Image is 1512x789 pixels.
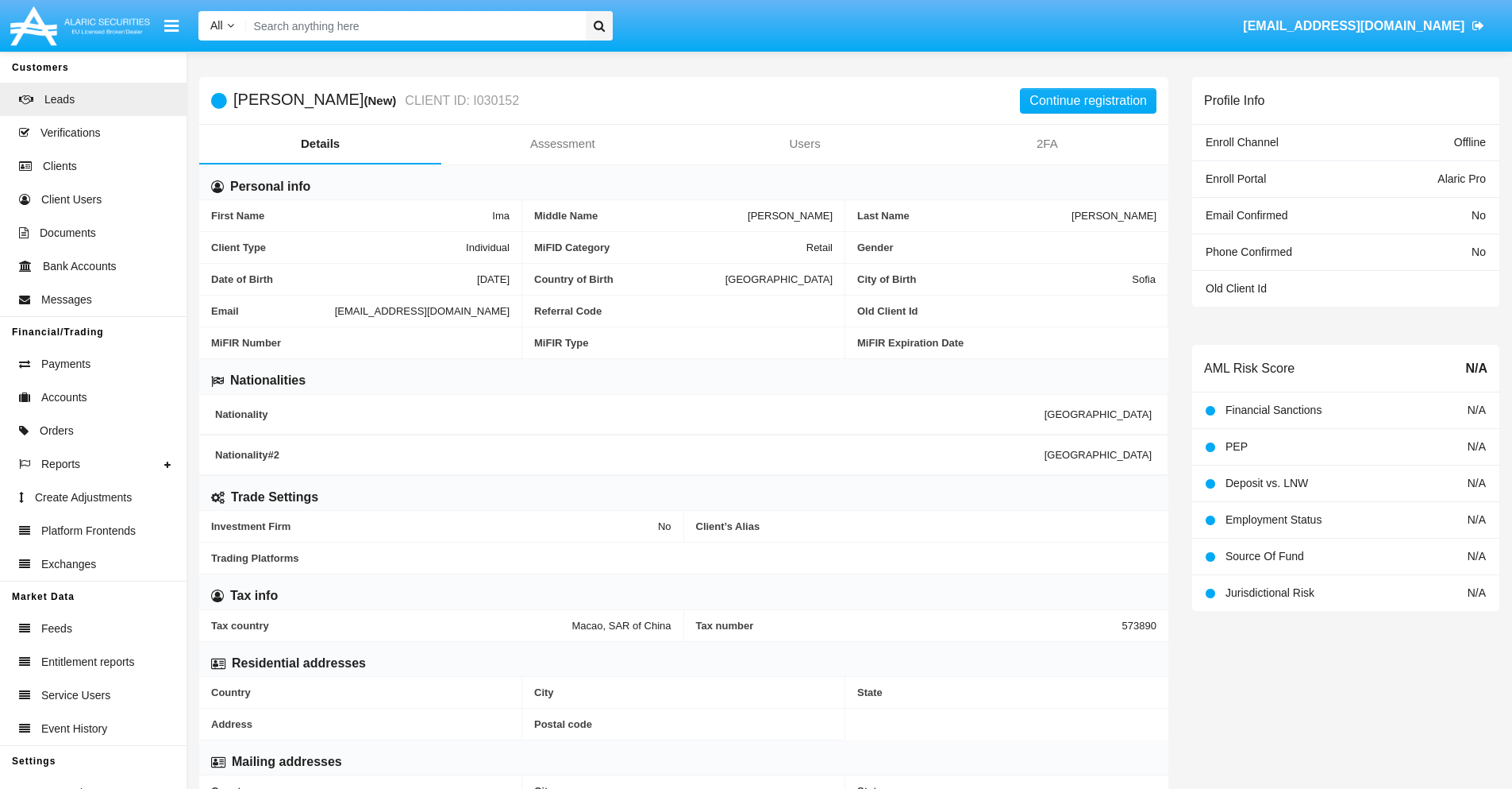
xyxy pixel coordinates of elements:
span: Trading Platforms [211,552,1156,564]
small: CLIENT ID: I030152 [401,95,519,107]
button: Continue registration [1020,88,1156,114]
span: Nationality [215,408,1045,420]
span: Old Client Id [857,305,1156,317]
span: N/A [1468,513,1486,526]
div: (New) [364,91,401,110]
span: Entitlement reports [41,654,135,671]
span: Feeds [41,621,72,637]
h6: AML Risk Score [1204,361,1295,376]
span: Documents [40,225,96,242]
span: Client Type [211,242,466,253]
span: 573890 [1122,620,1156,632]
h6: Mailing addresses [232,753,342,771]
span: Verifications [40,125,100,141]
span: Event History [41,721,107,737]
span: Email [211,305,335,317]
span: Deposit vs. LNW [1225,477,1308,489]
span: Exchanges [41,556,96,573]
span: Jurisdictional Risk [1225,586,1314,599]
span: N/A [1468,440,1486,453]
span: Country of Birth [534,273,725,285]
span: Bank Accounts [43,258,117,275]
span: Platform Frontends [41,523,136,540]
span: Referral Code [534,305,833,317]
span: Payments [41,356,90,373]
span: Messages [41,292,92,308]
span: MiFIR Expiration Date [857,337,1156,349]
h6: Profile Info [1204,93,1264,108]
span: N/A [1468,477,1486,489]
span: Retail [806,242,833,253]
span: Date of Birth [211,273,477,285]
input: Search [246,11,580,41]
span: [GEOGRAPHIC_DATA] [725,273,833,285]
span: Old Client Id [1206,282,1267,295]
span: No [1472,209,1486,222]
span: Accounts [41,389,87,406]
span: Create Adjustments [35,489,132,506]
span: Individual [466,242,510,253]
span: First Name [211,210,492,222]
span: Ima [492,210,510,222]
span: Macao, SAR of China [571,620,671,632]
span: [PERSON_NAME] [1071,210,1156,222]
span: All [210,19,223,32]
span: Phone Confirmed [1206,246,1292,258]
span: Tax number [696,620,1122,632]
img: Logo image [8,2,152,49]
span: Source Of Fund [1225,550,1304,563]
span: Alaric Pro [1437,172,1486,185]
a: Details [199,125,441,163]
span: N/A [1468,586,1486,599]
span: No [658,520,671,532]
span: Address [211,718,510,730]
span: Enroll Portal [1206,172,1266,185]
a: 2FA [926,125,1168,163]
span: N/A [1468,404,1486,416]
h6: Nationalities [230,372,306,389]
span: Middle Name [534,210,748,222]
span: Offline [1454,136,1486,149]
span: MiFIR Number [211,337,510,349]
span: Financial Sanctions [1225,404,1322,416]
span: Clients [43,158,77,175]
a: All [198,17,246,34]
h6: Tax info [230,587,278,605]
span: Postal code [534,718,833,730]
span: Employment Status [1225,513,1322,526]
span: N/A [1465,359,1487,378]
span: City of Birth [857,273,1132,285]
span: State [857,687,1156,698]
h6: Personal info [230,178,310,195]
span: Client’s Alias [696,520,1157,532]
h5: [PERSON_NAME] [233,91,519,110]
span: MiFID Category [534,242,806,253]
span: City [534,687,833,698]
a: Users [684,125,926,163]
span: [DATE] [477,273,510,285]
h6: Residential addresses [232,655,366,672]
span: Client Users [41,191,102,208]
h6: Trade Settings [231,489,318,506]
span: Enroll Channel [1206,136,1279,149]
span: [GEOGRAPHIC_DATA] [1045,408,1152,420]
span: [EMAIL_ADDRESS][DOMAIN_NAME] [335,305,510,317]
span: Orders [40,423,74,439]
span: [PERSON_NAME] [748,210,833,222]
span: Service Users [41,687,110,704]
a: [EMAIL_ADDRESS][DOMAIN_NAME] [1236,4,1492,48]
span: Nationality #2 [215,449,1045,461]
span: No [1472,246,1486,258]
span: Leads [44,91,75,108]
span: Investment Firm [211,520,658,532]
a: Assessment [441,125,683,163]
span: Gender [857,242,1156,253]
span: Last Name [857,210,1071,222]
span: Sofia [1132,273,1156,285]
span: Country [211,687,510,698]
span: Email Confirmed [1206,209,1287,222]
span: PEP [1225,440,1248,453]
span: [GEOGRAPHIC_DATA] [1045,449,1152,461]
span: MiFIR Type [534,337,833,349]
span: Reports [41,456,80,473]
